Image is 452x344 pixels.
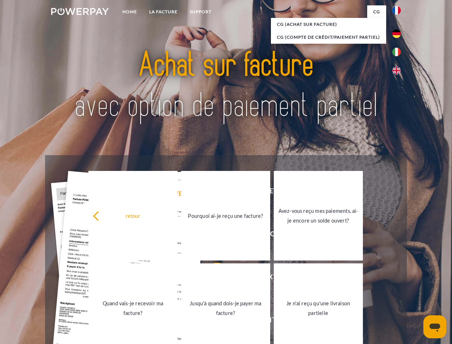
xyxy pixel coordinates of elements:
a: LA FACTURE [143,5,184,18]
a: CG (achat sur facture) [271,18,386,31]
img: logo-powerpay-white.svg [51,8,109,15]
div: Je n'ai reçu qu'une livraison partielle [278,298,359,318]
img: it [392,48,401,56]
div: retour [93,211,173,220]
a: CG [367,5,386,18]
a: CG (Compte de crédit/paiement partiel) [271,31,386,44]
div: Pourquoi ai-je reçu une facture? [185,211,266,220]
div: Quand vais-je recevoir ma facture? [93,298,173,318]
div: Jusqu'à quand dois-je payer ma facture? [185,298,266,318]
div: Avez-vous reçu mes paiements, ai-je encore un solde ouvert? [278,206,359,225]
img: en [392,66,401,75]
img: title-powerpay_fr.svg [68,34,384,137]
a: Home [116,5,143,18]
a: Avez-vous reçu mes paiements, ai-je encore un solde ouvert? [274,171,363,261]
a: Support [184,5,218,18]
img: de [392,29,401,38]
iframe: Bouton de lancement de la fenêtre de messagerie [423,315,446,338]
img: fr [392,6,401,15]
